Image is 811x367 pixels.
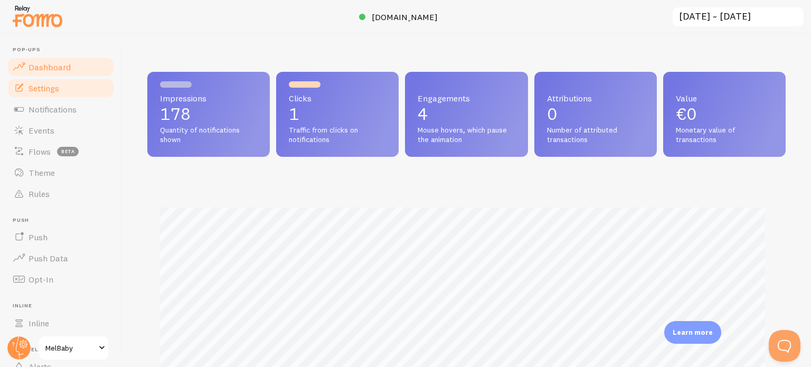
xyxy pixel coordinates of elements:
[45,342,96,354] span: MelBaby
[6,57,115,78] a: Dashboard
[6,313,115,334] a: Inline
[160,106,257,123] p: 178
[6,120,115,141] a: Events
[29,274,53,285] span: Opt-In
[6,162,115,183] a: Theme
[289,94,386,102] span: Clicks
[6,78,115,99] a: Settings
[418,94,515,102] span: Engagements
[6,141,115,162] a: Flows beta
[418,126,515,144] span: Mouse hovers, which pause the animation
[13,303,115,309] span: Inline
[6,269,115,290] a: Opt-In
[6,183,115,204] a: Rules
[160,94,257,102] span: Impressions
[38,335,109,361] a: MelBaby
[13,46,115,53] span: Pop-ups
[29,253,68,264] span: Push Data
[29,232,48,242] span: Push
[676,126,773,144] span: Monetary value of transactions
[769,330,800,362] iframe: Help Scout Beacon - Open
[664,321,721,344] div: Learn more
[29,318,49,328] span: Inline
[676,94,773,102] span: Value
[29,167,55,178] span: Theme
[29,146,51,157] span: Flows
[29,189,50,199] span: Rules
[547,126,644,144] span: Number of attributed transactions
[6,99,115,120] a: Notifications
[289,106,386,123] p: 1
[29,104,77,115] span: Notifications
[29,83,59,93] span: Settings
[160,126,257,144] span: Quantity of notifications shown
[676,103,697,124] span: €0
[418,106,515,123] p: 4
[13,217,115,224] span: Push
[289,126,386,144] span: Traffic from clicks on notifications
[57,147,79,156] span: beta
[673,327,713,337] p: Learn more
[6,248,115,269] a: Push Data
[6,227,115,248] a: Push
[547,94,644,102] span: Attributions
[29,125,54,136] span: Events
[11,3,64,30] img: fomo-relay-logo-orange.svg
[547,106,644,123] p: 0
[29,62,71,72] span: Dashboard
